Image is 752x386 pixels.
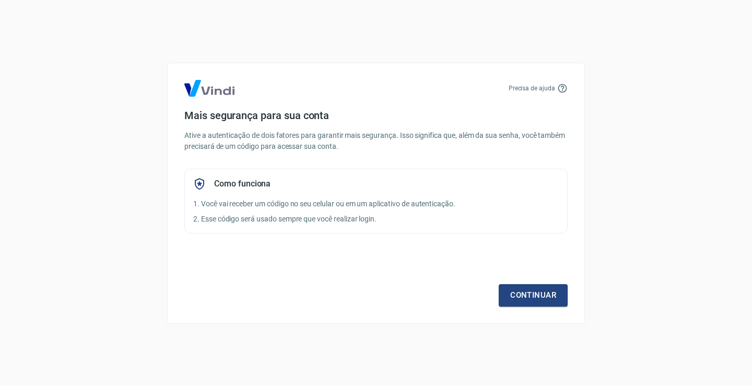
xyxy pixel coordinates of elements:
p: Precisa de ajuda [509,84,555,93]
p: 1. Você vai receber um código no seu celular ou em um aplicativo de autenticação. [193,198,559,209]
p: 2. Esse código será usado sempre que você realizar login. [193,214,559,225]
h5: Como funciona [214,179,271,189]
p: Ative a autenticação de dois fatores para garantir mais segurança. Isso significa que, além da su... [184,130,568,152]
img: Logo Vind [184,80,234,97]
a: Continuar [499,284,568,306]
h4: Mais segurança para sua conta [184,109,568,122]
